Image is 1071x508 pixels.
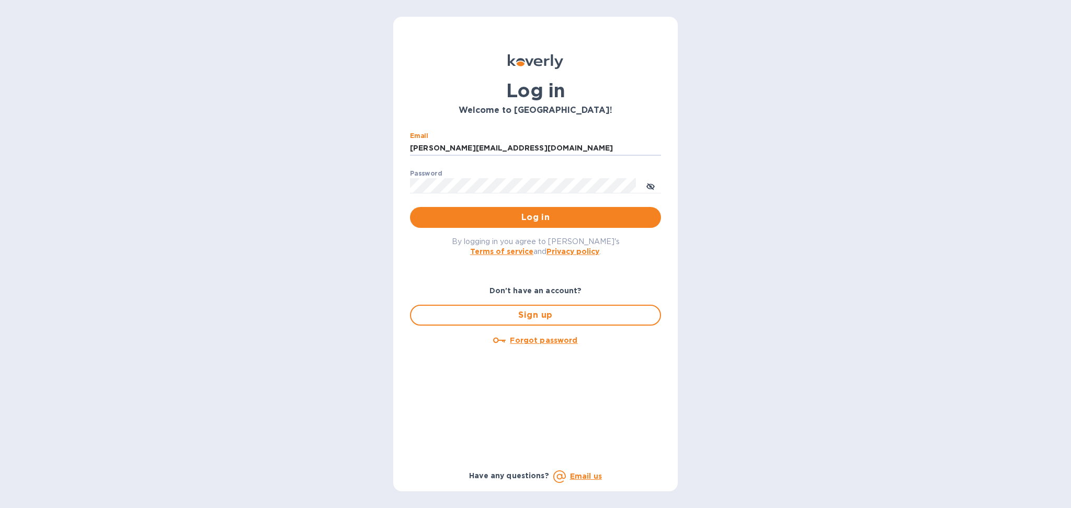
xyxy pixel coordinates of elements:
h3: Welcome to [GEOGRAPHIC_DATA]! [410,106,661,116]
h1: Log in [410,79,661,101]
button: Log in [410,207,661,228]
button: toggle password visibility [640,175,661,196]
span: Sign up [419,309,652,321]
input: Enter email address [410,141,661,156]
a: Email us [570,472,602,480]
img: Koverly [508,54,563,69]
label: Email [410,133,428,139]
button: Sign up [410,305,661,326]
b: Don't have an account? [489,286,582,295]
a: Privacy policy [546,247,599,256]
a: Terms of service [470,247,533,256]
u: Forgot password [510,336,577,344]
span: By logging in you agree to [PERSON_NAME]'s and . [452,237,620,256]
b: Have any questions? [469,471,549,480]
span: Log in [418,211,653,224]
label: Password [410,170,442,177]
